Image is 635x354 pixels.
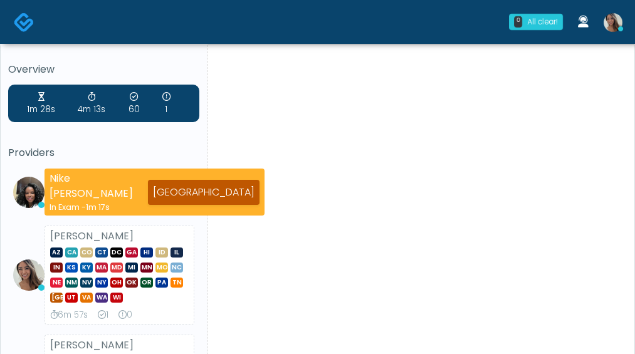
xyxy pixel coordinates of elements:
[13,259,45,291] img: Samantha Ly
[50,293,63,303] span: [GEOGRAPHIC_DATA]
[86,202,110,212] span: 1m 17s
[604,13,622,32] img: Samantha Ly
[125,278,138,288] span: OK
[95,247,108,258] span: CT
[50,309,88,321] div: 6m 57s
[140,263,153,273] span: MN
[50,247,63,258] span: AZ
[50,263,63,273] span: IN
[95,278,108,288] span: NY
[171,278,183,288] span: TN
[65,278,78,288] span: NM
[155,278,168,288] span: PA
[27,91,55,116] div: 1m 28s
[50,201,133,213] div: In Exam -
[98,309,108,321] div: 1
[125,247,138,258] span: GA
[65,293,78,303] span: UT
[140,278,153,288] span: OR
[8,147,199,159] h5: Providers
[110,247,123,258] span: DC
[13,177,45,208] img: Nike Elizabeth Akinjero
[50,278,63,288] span: NE
[155,247,168,258] span: ID
[8,64,199,75] h5: Overview
[50,338,134,352] strong: [PERSON_NAME]
[155,263,168,273] span: MO
[80,247,93,258] span: CO
[50,171,133,200] strong: Nike [PERSON_NAME]
[50,229,134,243] strong: [PERSON_NAME]
[514,16,522,28] div: 0
[140,247,153,258] span: HI
[65,247,78,258] span: CA
[501,9,570,35] a: 0 All clear!
[110,263,123,273] span: MD
[162,91,171,116] div: 1
[118,309,132,321] div: 0
[14,12,34,33] img: Docovia
[110,278,123,288] span: OH
[171,263,183,273] span: NC
[527,16,558,28] div: All clear!
[129,91,140,116] div: 60
[125,263,138,273] span: MI
[110,293,123,303] span: WI
[80,293,93,303] span: VA
[95,293,108,303] span: WA
[80,278,93,288] span: NV
[80,263,93,273] span: KY
[148,180,260,205] div: [GEOGRAPHIC_DATA]
[171,247,183,258] span: IL
[95,263,108,273] span: MA
[78,91,105,116] div: 4m 13s
[65,263,78,273] span: KS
